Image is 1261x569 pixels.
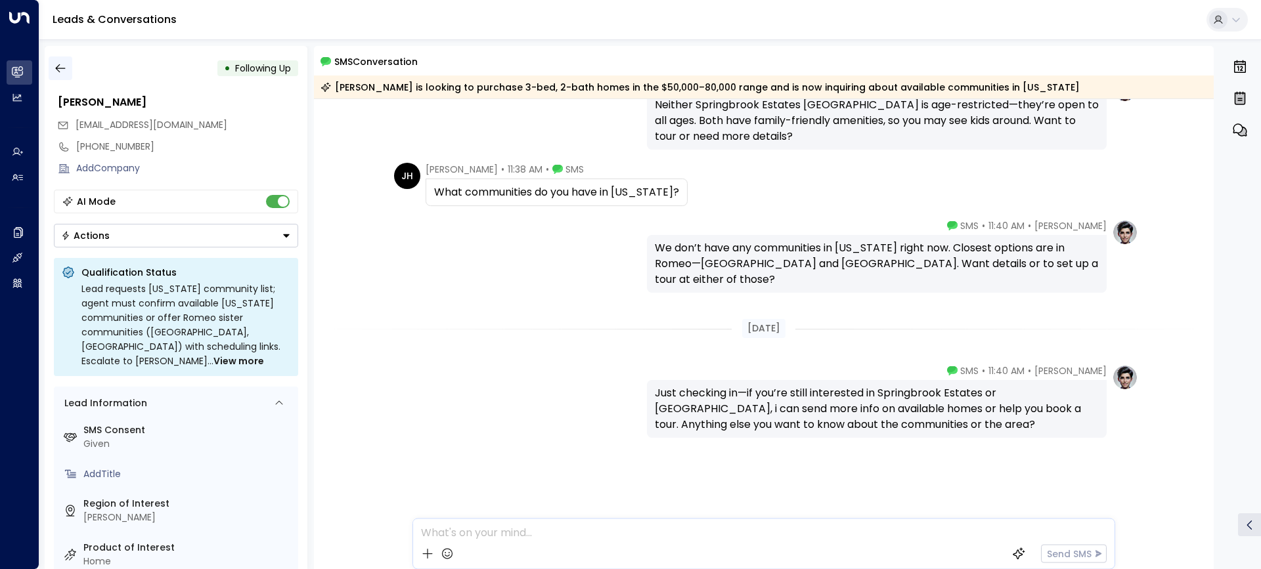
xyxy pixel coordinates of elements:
[960,364,979,377] span: SMS
[83,497,293,511] label: Region of Interest
[988,219,1025,232] span: 11:40 AM
[224,56,231,80] div: •
[321,81,1080,94] div: [PERSON_NAME] is looking to purchase 3-bed, 2-bath homes in the $50,000–80,000 range and is now i...
[1028,219,1031,232] span: •
[54,224,298,247] button: Actions
[83,423,293,437] label: SMS Consent
[982,219,985,232] span: •
[1112,364,1138,390] img: profile-logo.png
[53,12,177,27] a: Leads & Conversations
[982,364,985,377] span: •
[501,163,504,176] span: •
[655,385,1099,432] div: Just checking in—if you’re still interested in Springbrook Estates or [GEOGRAPHIC_DATA], i can se...
[83,555,293,568] div: Home
[508,163,542,176] span: 11:38 AM
[213,354,264,368] span: View more
[1034,364,1107,377] span: [PERSON_NAME]
[1112,219,1138,245] img: profile-logo.png
[655,240,1099,287] div: We don’t have any communities in [US_STATE] right now. Closest options are in Romeo—[GEOGRAPHIC_D...
[1028,364,1031,377] span: •
[83,541,293,555] label: Product of Interest
[988,364,1025,377] span: 11:40 AM
[77,195,116,208] div: AI Mode
[655,97,1099,144] div: Neither Springbrook Estates [GEOGRAPHIC_DATA] is age-restricted—they’re open to all ages. Both ha...
[960,219,979,232] span: SMS
[742,319,785,338] div: [DATE]
[54,224,298,247] div: Button group with a nested menu
[546,163,549,176] span: •
[334,54,418,69] span: SMS Conversation
[434,184,679,200] div: What communities do you have in [US_STATE]?
[76,140,298,154] div: [PHONE_NUMBER]
[83,467,293,481] div: AddTitle
[81,266,290,279] p: Qualification Status
[61,230,110,242] div: Actions
[76,118,227,132] span: fake2841@gmail.com
[60,396,147,410] div: Lead Information
[1034,219,1107,232] span: [PERSON_NAME]
[83,437,293,451] div: Given
[235,62,291,75] span: Following Up
[394,163,420,189] div: JH
[83,511,293,524] div: [PERSON_NAME]
[426,163,498,176] span: [PERSON_NAME]
[76,118,227,131] span: [EMAIL_ADDRESS][DOMAIN_NAME]
[81,282,290,368] div: Lead requests [US_STATE] community list; agent must confirm available [US_STATE] communities or o...
[58,95,298,110] div: [PERSON_NAME]
[565,163,584,176] span: SMS
[76,161,298,175] div: AddCompany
